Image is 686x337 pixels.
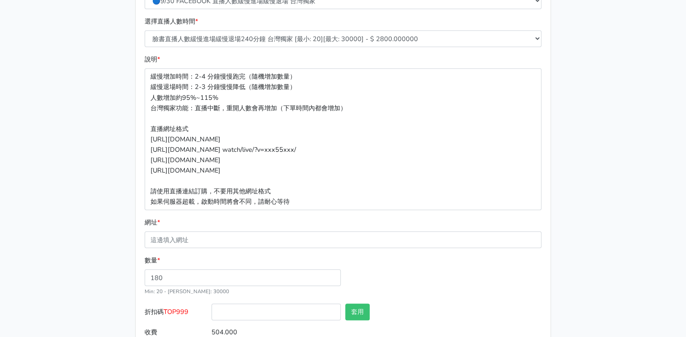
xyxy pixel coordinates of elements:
[145,217,160,228] label: 網址
[145,288,229,295] small: Min: 20 - [PERSON_NAME]: 30000
[145,255,160,266] label: 數量
[145,54,160,65] label: 說明
[145,68,541,210] p: 緩慢增加時間：2-4 分鐘慢慢跑完（隨機增加數量） 緩慢退場時間：2-3 分鐘慢慢降低（隨機增加數量） 人數增加約95%~115% 台灣獨家功能：直播中斷，重開人數會再增加（下單時間內都會增加）...
[145,16,198,27] label: 選擇直播人數時間
[145,231,541,248] input: 這邊填入網址
[164,307,188,316] span: TOP999
[142,304,209,324] label: 折扣碼
[345,304,370,320] button: 套用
